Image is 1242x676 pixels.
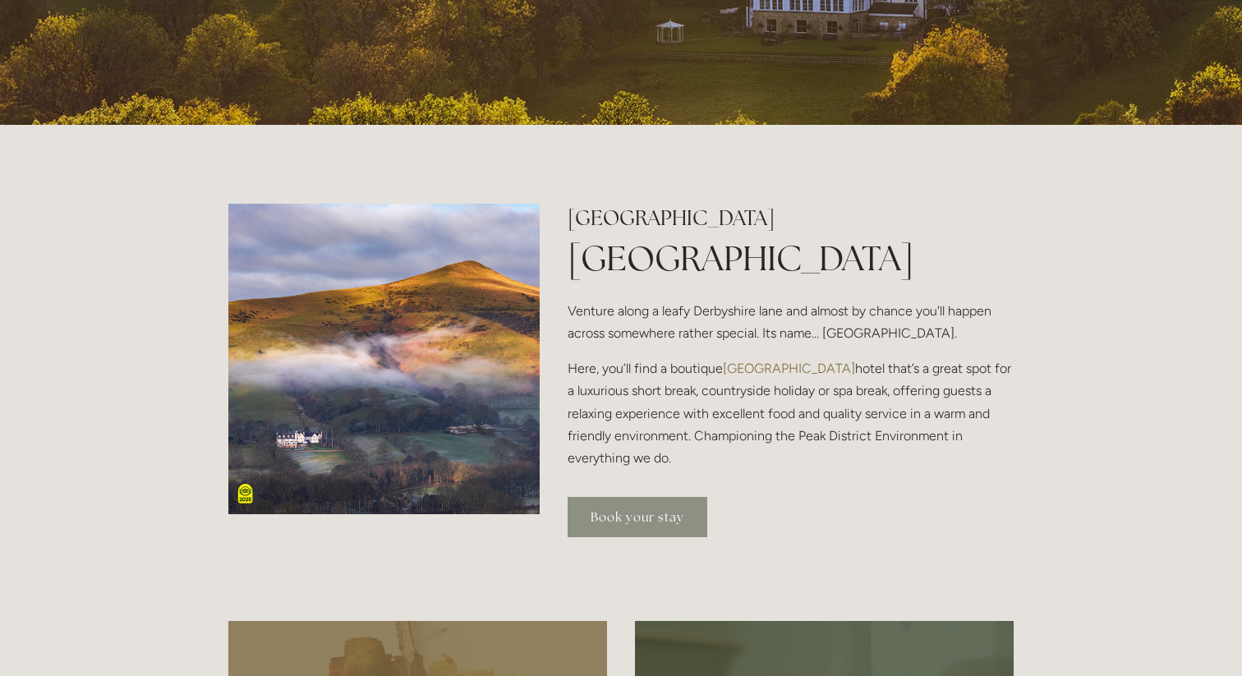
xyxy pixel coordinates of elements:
p: Venture along a leafy Derbyshire lane and almost by chance you'll happen across somewhere rather ... [568,300,1014,344]
h2: [GEOGRAPHIC_DATA] [568,204,1014,232]
a: [GEOGRAPHIC_DATA] [723,361,855,376]
p: Here, you’ll find a boutique hotel that’s a great spot for a luxurious short break, countryside h... [568,357,1014,469]
h1: [GEOGRAPHIC_DATA] [568,234,1014,283]
a: Book your stay [568,497,707,537]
